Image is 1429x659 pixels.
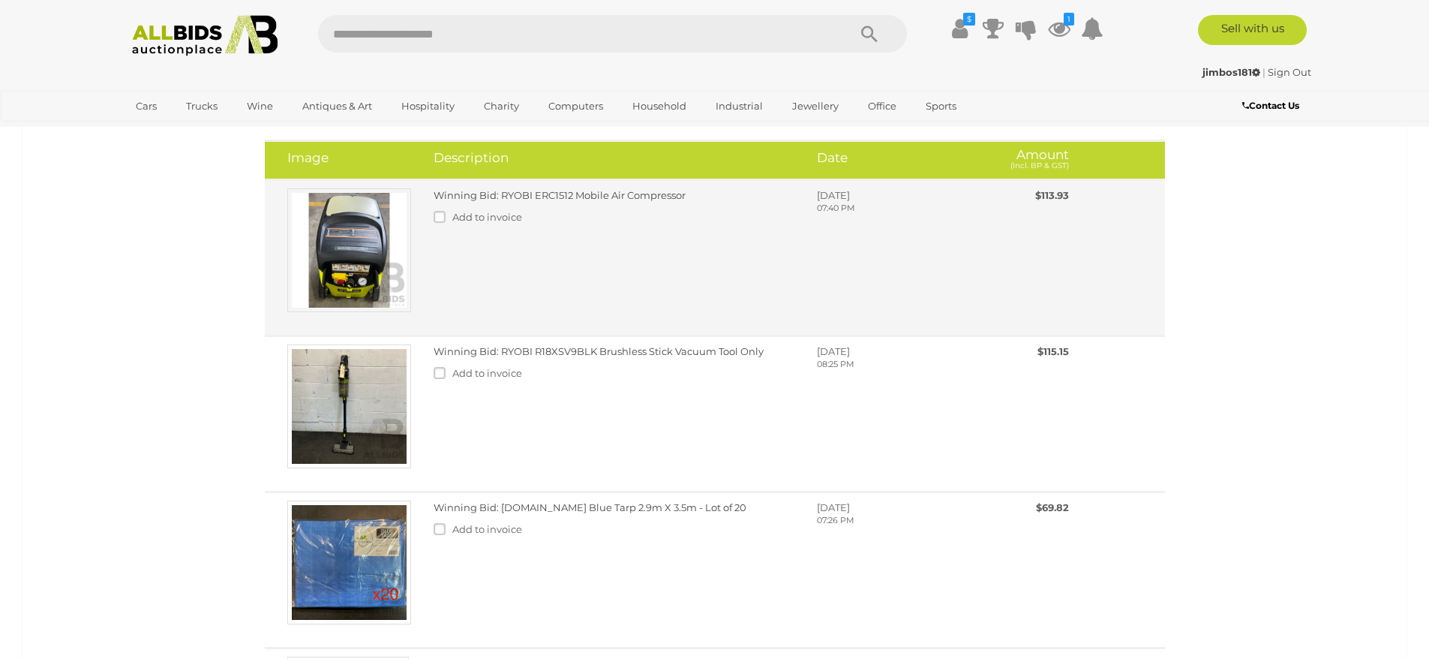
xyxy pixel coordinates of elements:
[817,345,850,357] span: [DATE]
[1242,98,1303,114] a: Contact Us
[539,94,613,119] a: Computers
[817,359,959,371] p: 08:25 PM
[1262,66,1265,78] span: |
[1035,189,1069,201] span: $113.93
[452,523,522,535] span: Add to invoice
[1010,161,1069,170] small: (Incl. BP & GST)
[623,94,696,119] a: Household
[817,515,959,527] p: 07:26 PM
[124,15,287,56] img: Allbids.com.au
[1242,100,1299,111] b: Contact Us
[817,501,850,513] span: [DATE]
[1198,15,1307,45] a: Sell with us
[474,94,529,119] a: Charity
[1036,501,1069,513] span: $69.82
[434,151,795,165] h4: Description
[706,94,773,119] a: Industrial
[1202,66,1260,78] strong: jimbos181
[1064,13,1074,26] i: 1
[287,151,411,165] h4: Image
[1268,66,1311,78] a: Sign Out
[287,501,411,624] img: Winning Bid: Garden.now Blue Tarp 2.9m X 3.5m - Lot of 20
[434,345,764,357] a: Winning Bid: RYOBI R18XSV9BLK Brushless Stick Vacuum Tool Only
[1037,345,1069,357] span: $115.15
[293,94,382,119] a: Antiques & Art
[858,94,906,119] a: Office
[1202,66,1262,78] a: jimbos181
[949,15,971,42] a: $
[434,501,746,513] a: Winning Bid: [DOMAIN_NAME] Blue Tarp 2.9m X 3.5m - Lot of 20
[782,94,848,119] a: Jewellery
[126,94,167,119] a: Cars
[916,94,966,119] a: Sports
[126,119,252,143] a: [GEOGRAPHIC_DATA]
[982,151,1069,170] h4: Amount
[237,94,283,119] a: Wine
[452,367,522,379] span: Add to invoice
[817,151,959,165] h4: Date
[817,189,850,201] span: [DATE]
[963,13,975,26] i: $
[832,15,907,53] button: Search
[817,203,959,215] p: 07:40 PM
[287,345,411,468] img: Winning Bid: RYOBI R18XSV9BLK Brushless Stick Vacuum Tool Only
[392,94,464,119] a: Hospitality
[434,189,686,201] a: Winning Bid: RYOBI ERC1512 Mobile Air Compressor
[452,211,522,223] span: Add to invoice
[1048,15,1070,42] a: 1
[176,94,227,119] a: Trucks
[287,188,411,312] img: Winning Bid: RYOBI ERC1512 Mobile Air Compressor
